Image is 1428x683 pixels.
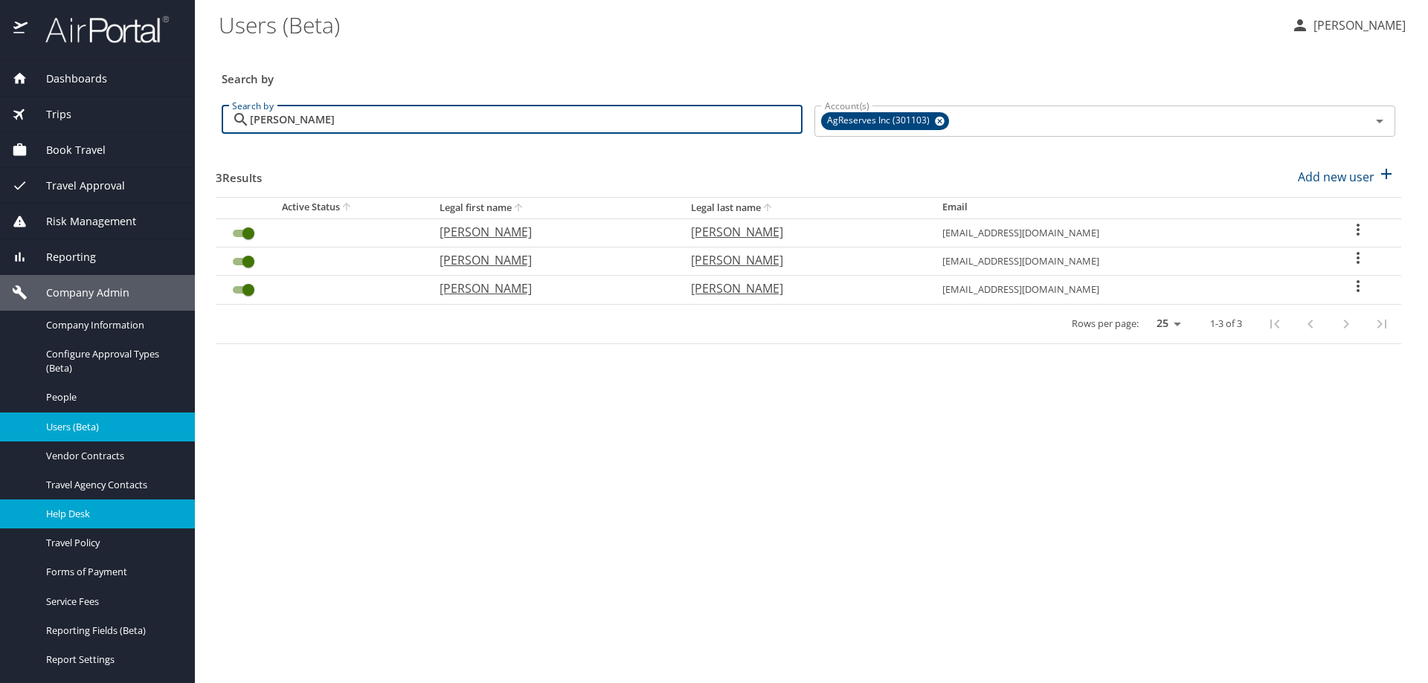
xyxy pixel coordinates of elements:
span: Service Fees [46,595,177,609]
span: Users (Beta) [46,420,177,434]
th: Legal last name [679,197,930,219]
div: AgReserves Inc (301103) [821,112,949,130]
table: User Search Table [216,197,1401,344]
th: Active Status [216,197,428,219]
span: Travel Agency Contacts [46,478,177,492]
span: Report Settings [46,653,177,667]
td: [EMAIL_ADDRESS][DOMAIN_NAME] [930,219,1316,247]
button: Add new user [1292,161,1401,193]
span: Book Travel [28,142,106,158]
span: AgReserves Inc (301103) [821,113,939,129]
button: sort [512,201,527,216]
span: Forms of Payment [46,565,177,579]
span: Company Information [46,318,177,332]
td: [EMAIL_ADDRESS][DOMAIN_NAME] [930,247,1316,276]
p: [PERSON_NAME] [1309,16,1406,34]
span: Company Admin [28,285,129,301]
span: Configure Approval Types (Beta) [46,347,177,375]
h3: 3 Results [216,161,262,187]
span: Risk Management [28,213,136,230]
img: airportal-logo.png [29,15,169,44]
span: Trips [28,106,71,123]
th: Email [930,197,1316,219]
select: rows per page [1145,312,1186,334]
h3: Search by [222,62,1395,88]
p: 1-3 of 3 [1210,319,1242,328]
p: [PERSON_NAME] [440,251,661,269]
th: Legal first name [428,197,679,219]
p: [PERSON_NAME] [440,279,661,297]
span: Dashboards [28,71,107,87]
p: [PERSON_NAME] [691,223,913,241]
button: sort [340,201,355,215]
img: icon-airportal.png [13,15,29,44]
input: Search by name or email [250,106,803,134]
p: [PERSON_NAME] [440,223,661,241]
td: [EMAIL_ADDRESS][DOMAIN_NAME] [930,276,1316,304]
span: Reporting [28,249,96,265]
span: People [46,390,177,404]
span: Vendor Contracts [46,449,177,463]
p: Rows per page: [1072,319,1139,328]
p: Add new user [1298,168,1374,186]
p: [PERSON_NAME] [691,279,913,297]
span: Reporting Fields (Beta) [46,624,177,638]
button: [PERSON_NAME] [1285,12,1412,39]
span: Travel Approval [28,178,125,194]
p: [PERSON_NAME] [691,251,913,269]
span: Help Desk [46,507,177,521]
button: Open [1369,111,1390,132]
button: sort [761,201,776,216]
h1: Users (Beta) [219,1,1279,48]
span: Travel Policy [46,536,177,550]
